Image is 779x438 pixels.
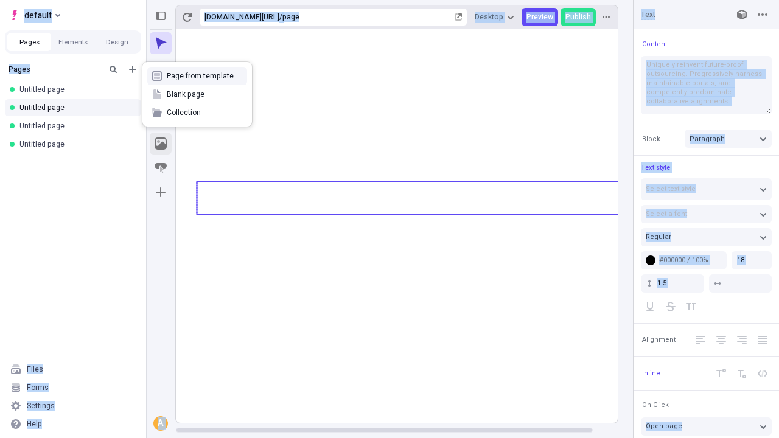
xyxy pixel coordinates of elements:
div: Untitled page [19,103,131,113]
span: Preview [526,12,553,22]
input: Text [641,9,721,20]
span: On Click [642,400,669,409]
div: Untitled page [19,85,131,94]
div: Help [27,419,42,429]
button: Select a font [641,205,772,223]
button: Inline [640,366,663,381]
span: Select a font [646,209,687,219]
button: Desktop [470,8,519,26]
button: Select text style [641,178,772,200]
button: Justify [753,331,772,349]
div: Untitled page [19,139,131,149]
span: Blank page [167,89,242,99]
span: Alignment [642,335,676,344]
button: Select site [5,6,65,24]
button: Subscript [733,364,751,383]
span: Publish [565,12,591,22]
button: Image [150,133,172,155]
div: Files [27,364,43,374]
span: Open page [646,421,682,431]
div: / [279,12,282,22]
button: Left Align [691,331,710,349]
button: Regular [641,228,772,246]
textarea: Uniquely reinvent future-proof outsourcing. Progressively harness maintainable portals, and compe... [641,56,772,114]
button: Preview [522,8,558,26]
div: A [155,417,167,429]
div: Forms [27,383,49,392]
span: Regular [646,232,671,242]
span: Content [642,40,667,49]
span: Inline [642,369,660,378]
div: Untitled page [19,121,131,131]
button: Block [640,131,663,146]
button: On Click [640,398,671,412]
button: Paragraph [685,130,772,148]
div: Add new [142,62,252,127]
button: Code [753,364,772,383]
span: Text style [641,162,670,173]
span: default [24,8,52,23]
button: #000000 / 100% [641,251,727,269]
button: Add new [125,62,140,77]
div: [URL][DOMAIN_NAME] [204,12,279,22]
button: Content [640,36,669,51]
button: Pages [7,33,51,51]
div: #000000 / 100% [659,255,722,265]
span: Select text style [646,184,696,194]
button: Alignment [640,333,678,347]
button: Superscript [712,364,730,383]
span: Page from template [167,71,242,81]
span: Desktop [475,12,503,22]
button: Elements [51,33,95,51]
button: Open page [641,417,772,436]
span: Collection [167,108,242,117]
span: Paragraph [690,134,725,144]
span: Block [642,134,660,144]
button: Right Align [733,331,751,349]
div: Settings [27,401,55,411]
div: Pages [9,64,101,74]
button: Button [150,157,172,179]
button: Design [95,33,139,51]
div: page [282,12,452,22]
button: Publish [561,8,596,26]
button: Center Align [712,331,730,349]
